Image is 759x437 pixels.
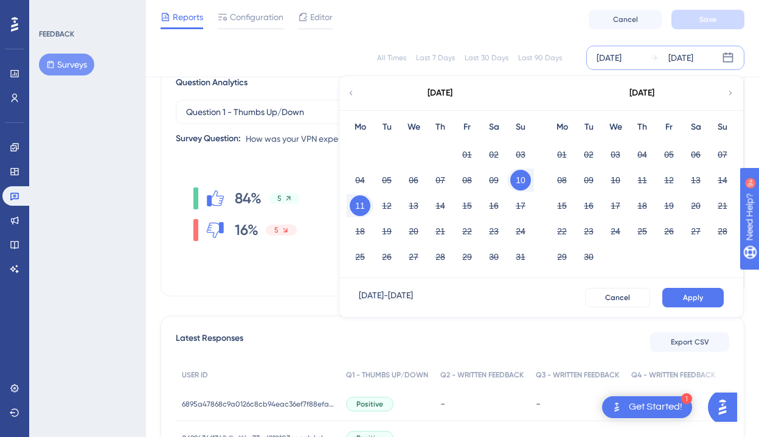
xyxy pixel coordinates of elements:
[605,293,630,302] span: Cancel
[668,51,693,65] div: [DATE]
[457,221,477,242] button: 22
[650,332,729,352] button: Export CSV
[176,75,248,90] span: Question Analytics
[659,144,679,165] button: 05
[659,195,679,216] button: 19
[609,400,624,414] img: launcher-image-alternative-text
[29,3,76,18] span: Need Help?
[712,221,733,242] button: 28
[552,246,572,267] button: 29
[465,53,508,63] div: Last 30 Days
[683,293,703,302] span: Apply
[347,120,373,135] div: Mo
[632,170,653,191] button: 11
[605,195,626,216] button: 17
[549,120,575,135] div: Mo
[629,400,682,414] div: Get Started!
[346,370,428,380] span: Q1 - THUMBS UP/DOWN
[712,144,733,165] button: 07
[659,221,679,242] button: 26
[629,86,654,100] div: [DATE]
[176,331,243,353] span: Latest Responses
[376,221,397,242] button: 19
[83,6,90,16] div: 9+
[510,246,531,267] button: 31
[428,86,452,100] div: [DATE]
[536,370,619,380] span: Q3 - WRITTEN FEEDBACK
[575,120,602,135] div: Tu
[552,144,572,165] button: 01
[176,100,419,124] button: Question 1 - Thumbs Up/Down
[430,221,451,242] button: 21
[552,170,572,191] button: 08
[403,195,424,216] button: 13
[631,370,715,380] span: Q4 - WRITTEN FEEDBACK
[518,53,562,63] div: Last 90 Days
[235,189,262,208] span: 84%
[727,370,743,380] span: TIME
[507,120,534,135] div: Su
[659,170,679,191] button: 12
[632,221,653,242] button: 25
[613,15,638,24] span: Cancel
[376,246,397,267] button: 26
[173,10,203,24] span: Reports
[403,170,424,191] button: 06
[356,399,383,409] span: Positive
[605,144,626,165] button: 03
[235,220,258,240] span: 16%
[510,221,531,242] button: 24
[457,144,477,165] button: 01
[480,120,507,135] div: Sa
[510,144,531,165] button: 03
[430,246,451,267] button: 28
[483,144,504,165] button: 02
[632,144,653,165] button: 04
[182,399,334,409] span: 6895a47868c9a0126c8cb94eac36ef7f88efad44fc44bbf95b953c53f8e96396
[712,195,733,216] button: 21
[373,120,400,135] div: Tu
[39,54,94,75] button: Surveys
[427,120,454,135] div: Th
[685,144,706,165] button: 06
[403,221,424,242] button: 20
[277,194,282,203] span: 5
[440,398,524,410] div: -
[483,195,504,216] button: 16
[578,144,599,165] button: 02
[578,195,599,216] button: 16
[681,393,692,404] div: 1
[400,120,427,135] div: We
[629,120,656,135] div: Th
[685,170,706,191] button: 13
[457,195,477,216] button: 15
[457,246,477,267] button: 29
[662,288,724,307] button: Apply
[457,170,477,191] button: 08
[685,195,706,216] button: 20
[685,221,706,242] button: 27
[483,221,504,242] button: 23
[483,170,504,191] button: 09
[682,120,709,135] div: Sa
[310,10,333,24] span: Editor
[510,195,531,216] button: 17
[182,370,208,380] span: USER ID
[605,170,626,191] button: 10
[605,221,626,242] button: 24
[578,221,599,242] button: 23
[632,195,653,216] button: 18
[712,170,733,191] button: 14
[246,131,367,146] span: How was your VPN experience?
[350,246,370,267] button: 25
[230,10,283,24] span: Configuration
[597,51,622,65] div: [DATE]
[671,337,709,347] span: Export CSV
[186,105,304,119] span: Question 1 - Thumbs Up/Down
[416,53,455,63] div: Last 7 Days
[671,10,744,29] button: Save
[585,288,650,307] button: Cancel
[708,389,744,425] iframe: UserGuiding AI Assistant Launcher
[430,195,451,216] button: 14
